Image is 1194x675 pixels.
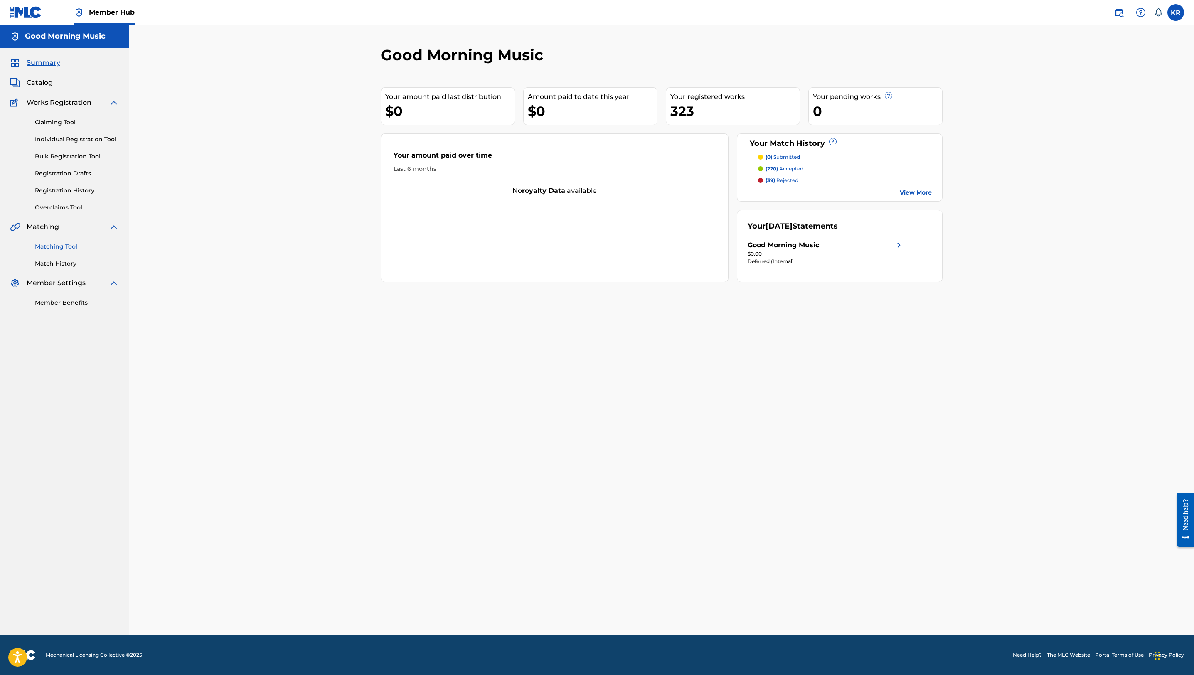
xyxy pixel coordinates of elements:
img: Member Settings [10,278,20,288]
span: Summary [27,58,60,68]
span: ? [885,92,892,99]
div: Your amount paid last distribution [385,92,515,102]
div: User Menu [1167,4,1184,21]
strong: royalty data [522,187,565,195]
a: The MLC Website [1047,651,1090,659]
a: Match History [35,259,119,268]
a: (39) rejected [758,177,932,184]
a: Matching Tool [35,242,119,251]
div: 323 [670,102,800,121]
div: Help [1132,4,1149,21]
div: Your amount paid over time [394,150,716,165]
a: Portal Terms of Use [1095,651,1144,659]
span: (0) [766,154,772,160]
img: right chevron icon [894,240,904,250]
a: Individual Registration Tool [35,135,119,144]
div: $0 [528,102,657,121]
img: help [1136,7,1146,17]
div: $0 [385,102,515,121]
span: (220) [766,165,778,172]
a: Bulk Registration Tool [35,152,119,161]
h5: Good Morning Music [25,32,106,41]
div: Your Statements [748,221,838,232]
span: Works Registration [27,98,91,108]
img: Works Registration [10,98,21,108]
p: accepted [766,165,803,172]
img: logo [10,650,36,660]
a: View More [900,188,932,197]
p: rejected [766,177,798,184]
a: CatalogCatalog [10,78,53,88]
div: Deferred (Internal) [748,258,904,265]
img: expand [109,98,119,108]
p: submitted [766,153,800,161]
img: Catalog [10,78,20,88]
a: Claiming Tool [35,118,119,127]
img: expand [109,222,119,232]
div: No available [381,186,729,196]
span: ? [830,138,836,145]
span: Matching [27,222,59,232]
div: Amount paid to date this year [528,92,657,102]
div: Your Match History [748,138,932,149]
div: Your registered works [670,92,800,102]
span: (39) [766,177,775,183]
span: Member Hub [89,7,135,17]
iframe: Resource Center [1171,486,1194,553]
iframe: Chat Widget [1152,635,1194,675]
a: Member Benefits [35,298,119,307]
h2: Good Morning Music [381,46,547,64]
a: Good Morning Musicright chevron icon$0.00Deferred (Internal) [748,240,904,265]
a: Registration Drafts [35,169,119,178]
span: [DATE] [766,222,793,231]
span: Member Settings [27,278,86,288]
img: MLC Logo [10,6,42,18]
a: Public Search [1111,4,1128,21]
a: Need Help? [1013,651,1042,659]
div: Last 6 months [394,165,716,173]
span: Catalog [27,78,53,88]
div: Your pending works [813,92,942,102]
img: search [1114,7,1124,17]
div: Good Morning Music [748,240,819,250]
div: $0.00 [748,250,904,258]
a: SummarySummary [10,58,60,68]
img: Accounts [10,32,20,42]
a: Overclaims Tool [35,203,119,212]
a: Privacy Policy [1149,651,1184,659]
a: (0) submitted [758,153,932,161]
img: expand [109,278,119,288]
img: Summary [10,58,20,68]
div: 0 [813,102,942,121]
div: Drag [1155,643,1160,668]
span: Mechanical Licensing Collective © 2025 [46,651,142,659]
img: Matching [10,222,20,232]
a: (220) accepted [758,165,932,172]
a: Registration History [35,186,119,195]
div: Notifications [1154,8,1162,17]
img: Top Rightsholder [74,7,84,17]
